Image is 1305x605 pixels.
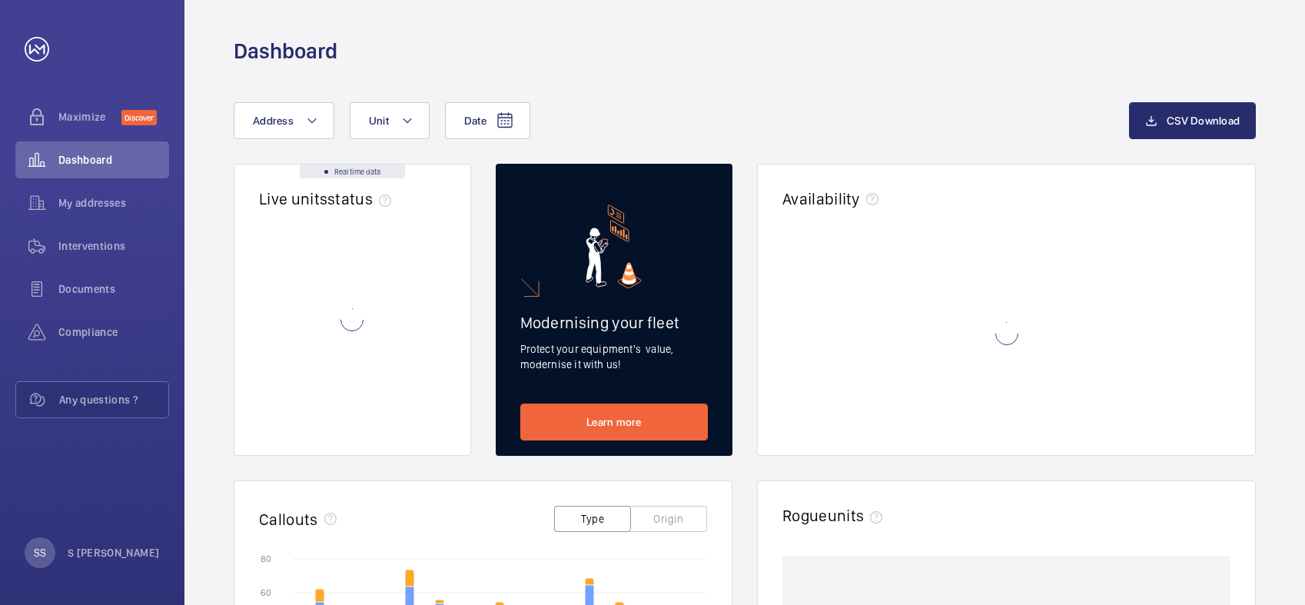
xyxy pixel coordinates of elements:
button: Origin [630,506,707,532]
p: SS [34,545,46,560]
span: Interventions [58,238,169,254]
button: CSV Download [1129,102,1256,139]
text: 80 [261,553,271,564]
span: Date [464,115,486,127]
span: CSV Download [1167,115,1240,127]
p: S [PERSON_NAME] [68,545,159,560]
span: Compliance [58,324,169,340]
span: Any questions ? [59,392,168,407]
span: units [828,506,889,525]
span: Documents [58,281,169,297]
h2: Rogue [782,506,888,525]
text: 60 [261,587,271,598]
p: Protect your equipment's value, modernise it with us! [520,341,709,372]
img: marketing-card.svg [586,204,642,288]
span: My addresses [58,195,169,211]
span: Unit [369,115,389,127]
span: Dashboard [58,152,169,168]
span: status [327,189,397,208]
span: Maximize [58,109,121,125]
a: Learn more [520,404,709,440]
h2: Modernising your fleet [520,313,709,332]
h2: Live units [259,189,397,208]
span: Discover [121,110,157,125]
button: Type [554,506,631,532]
button: Date [445,102,530,139]
span: Address [253,115,294,127]
button: Unit [350,102,430,139]
h2: Callouts [259,510,318,529]
div: Real time data [300,165,405,178]
h1: Dashboard [234,37,337,65]
button: Address [234,102,334,139]
h2: Availability [782,189,860,208]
